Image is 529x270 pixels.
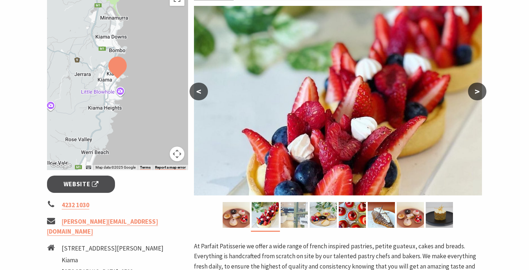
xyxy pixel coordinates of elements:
a: Report a map error [155,165,186,170]
a: Terms (opens in new tab) [140,165,151,170]
button: < [190,83,208,100]
a: Click to see this area on Google Maps [49,161,73,170]
a: [PERSON_NAME][EMAIL_ADDRESS][DOMAIN_NAME] [47,217,158,236]
a: Website [47,176,115,193]
button: Keyboard shortcuts [86,165,91,170]
img: orange and almond [426,202,453,228]
span: Website [64,179,99,189]
a: 4232 1030 [62,201,89,209]
span: Map data ©2025 Google [96,165,136,169]
li: Kiama [62,255,163,265]
li: [STREET_ADDRESS][PERSON_NAME] [62,244,163,253]
img: Google [49,161,73,170]
button: Map camera controls [170,147,184,161]
button: > [468,83,486,100]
